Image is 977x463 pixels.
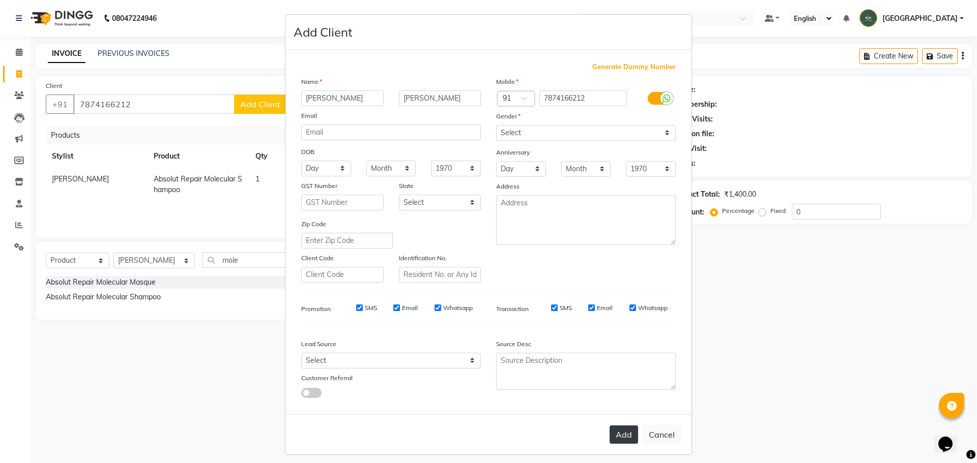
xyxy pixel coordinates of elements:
[301,111,317,120] label: Email
[301,267,384,283] input: Client Code
[560,303,572,313] label: SMS
[496,77,519,86] label: Mobile
[610,425,638,444] button: Add
[402,303,418,313] label: Email
[301,220,326,229] label: Zip Code
[592,62,676,72] span: Generate Dummy Number
[934,422,967,453] iframe: chat widget
[496,182,520,191] label: Address
[399,90,481,106] input: Last Name
[301,147,314,157] label: DOB
[399,254,447,263] label: Identification No.
[638,303,668,313] label: Whatsapp
[496,304,529,314] label: Transaction
[301,254,334,263] label: Client Code
[301,233,393,249] input: Enter Zip Code
[399,181,414,191] label: State
[365,303,377,313] label: SMS
[301,77,322,86] label: Name
[301,339,336,349] label: Lead Source
[301,195,384,210] input: GST Number
[597,303,613,313] label: Email
[496,148,530,157] label: Anniversary
[642,425,681,444] button: Cancel
[301,125,481,140] input: Email
[539,90,627,106] input: Mobile
[294,23,352,41] h4: Add Client
[301,304,331,314] label: Promotion
[301,90,384,106] input: First Name
[496,339,531,349] label: Source Desc
[443,303,473,313] label: Whatsapp
[496,112,521,121] label: Gender
[399,267,481,283] input: Resident No. or Any Id
[301,374,353,383] label: Customer Referral
[301,181,337,191] label: GST Number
